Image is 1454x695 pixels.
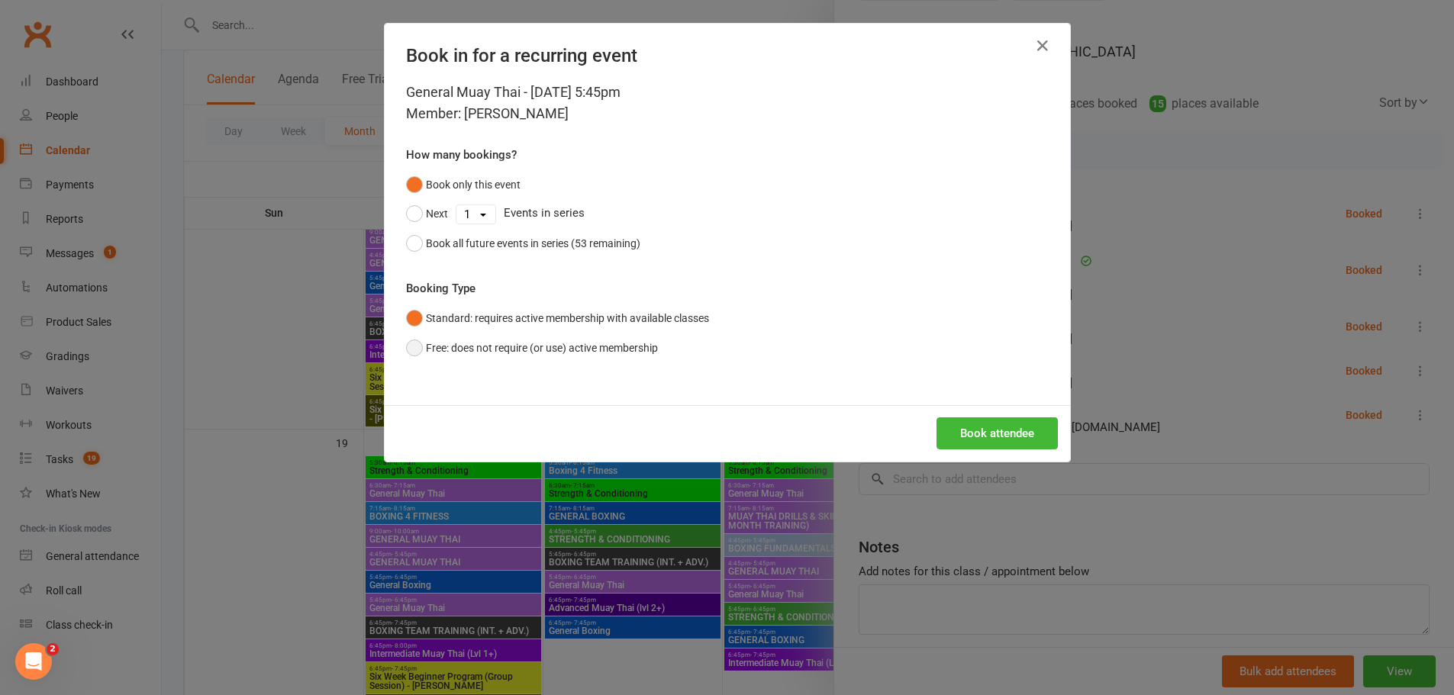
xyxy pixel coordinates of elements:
div: General Muay Thai - [DATE] 5:45pm Member: [PERSON_NAME] [406,82,1049,124]
div: Events in series [406,199,1049,228]
label: Booking Type [406,279,476,298]
label: How many bookings? [406,146,517,164]
button: Free: does not require (or use) active membership [406,333,658,362]
span: 2 [47,643,59,655]
button: Next [406,199,448,228]
button: Close [1030,34,1055,58]
button: Book all future events in series (53 remaining) [406,229,640,258]
h4: Book in for a recurring event [406,45,1049,66]
button: Book only this event [406,170,521,199]
button: Book attendee [937,417,1058,449]
button: Standard: requires active membership with available classes [406,304,709,333]
div: Book all future events in series (53 remaining) [426,235,640,252]
iframe: Intercom live chat [15,643,52,680]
